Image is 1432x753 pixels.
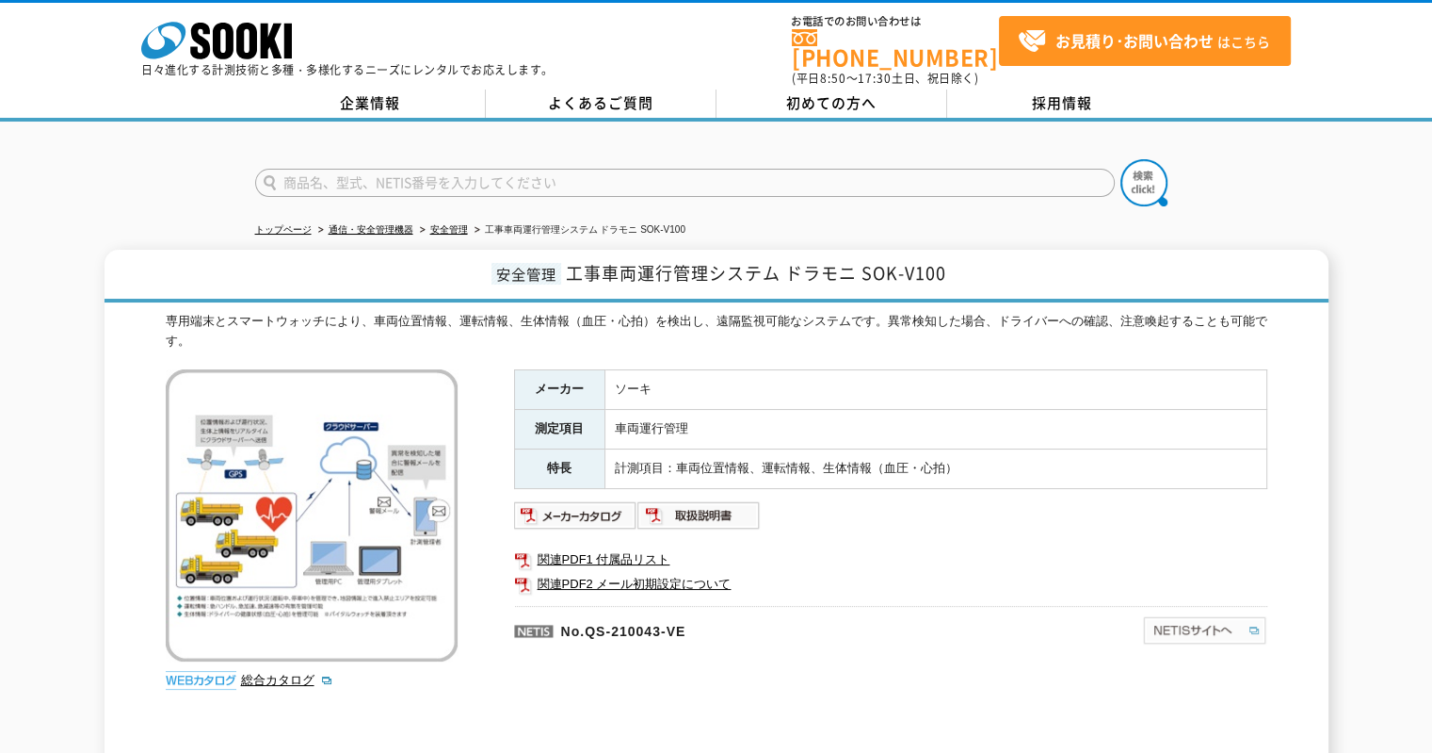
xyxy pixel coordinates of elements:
[514,548,1267,572] a: 関連PDF1 付属品リスト
[166,369,458,662] img: 工事車両運行管理システム ドラモニ SOK-V100
[241,673,333,687] a: 総合カタログ
[141,64,554,75] p: 日々進化する計測技術と多種・多様化するニーズにレンタルでお応えします。
[514,513,637,527] a: メーカーカタログ
[947,90,1178,118] a: 採用情報
[792,70,978,87] span: (平日 ～ 土日、祝日除く)
[514,606,960,651] p: No.QS-210043-VE
[430,224,468,235] a: 安全管理
[792,29,999,68] a: [PHONE_NUMBER]
[255,90,486,118] a: 企業情報
[604,410,1266,450] td: 車両運行管理
[999,16,1291,66] a: お見積り･お問い合わせはこちら
[786,92,877,113] span: 初めての方へ
[716,90,947,118] a: 初めての方へ
[820,70,846,87] span: 8:50
[471,221,685,240] li: 工事車両運行管理システム ドラモニ SOK-V100
[329,224,413,235] a: 通信・安全管理機器
[637,500,761,531] img: 取扱説明書
[491,263,561,285] span: 安全管理
[604,450,1266,489] td: 計測項目：車両位置情報、運転情報、生体情報（血圧・心拍）
[566,260,946,286] span: 工事車両運行管理システム ドラモニ SOK-V100
[1142,615,1267,646] img: NETISサイトへ
[792,16,999,27] span: お電話でのお問い合わせは
[637,513,761,527] a: 取扱説明書
[1120,159,1167,206] img: btn_search.png
[514,410,604,450] th: 測定項目
[1018,27,1270,56] span: はこちら
[255,169,1115,197] input: 商品名、型式、NETIS番号を入力してください
[255,224,312,235] a: トップページ
[514,572,1267,597] a: 関連PDF2 メール初期設定について
[1055,29,1214,52] strong: お見積り･お問い合わせ
[514,500,637,531] img: メーカーカタログ
[486,90,716,118] a: よくあるご質問
[858,70,892,87] span: 17:30
[166,671,236,690] img: webカタログ
[166,312,1267,352] div: 専用端末とスマートウォッチにより、車両位置情報、運転情報、生体情報（血圧・心拍）を検出し、遠隔監視可能なシステムです。異常検知した場合、ドライバーへの確認、注意喚起することも可能です。
[514,370,604,410] th: メーカー
[514,450,604,489] th: 特長
[604,370,1266,410] td: ソーキ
